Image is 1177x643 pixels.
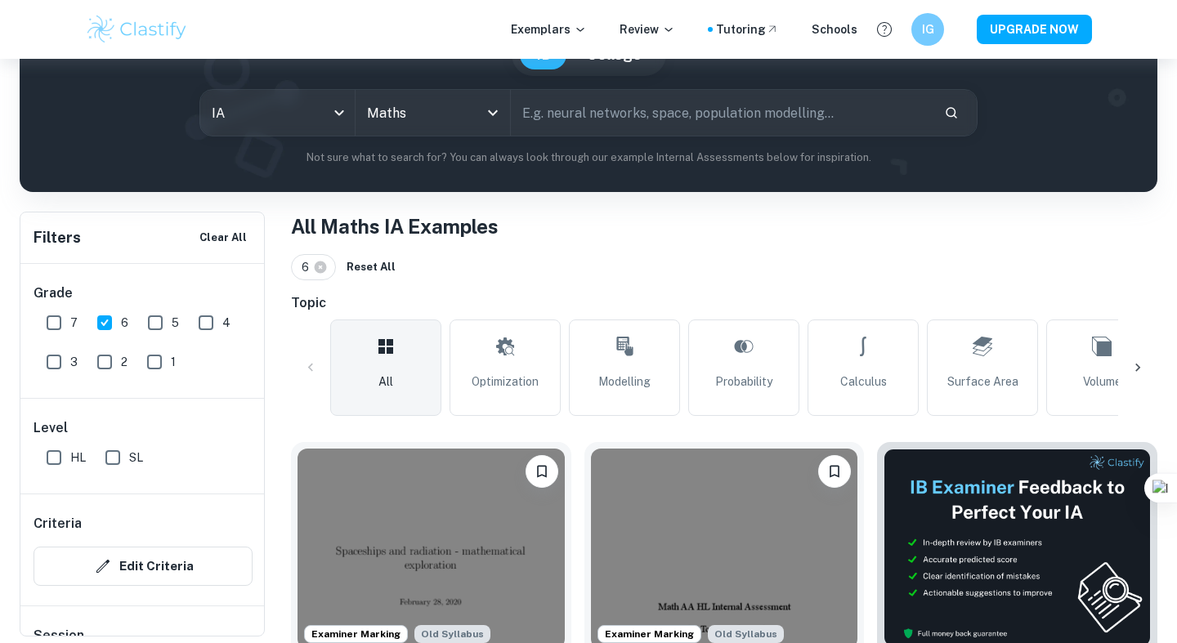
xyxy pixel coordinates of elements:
h6: Criteria [34,514,82,534]
div: 6 [291,254,336,280]
a: Schools [812,20,857,38]
span: Old Syllabus [414,625,490,643]
span: HL [70,449,86,467]
span: 4 [222,314,230,332]
span: 5 [172,314,179,332]
button: Search [938,99,965,127]
p: Review [620,20,675,38]
span: 6 [302,258,316,276]
p: Not sure what to search for? You can always look through our example Internal Assessments below f... [33,150,1144,166]
h6: Grade [34,284,253,303]
p: Exemplars [511,20,587,38]
div: Although this IA is written for the old math syllabus (last exam in November 2020), the current I... [414,625,490,643]
span: Optimization [472,373,539,391]
span: Modelling [598,373,651,391]
span: Old Syllabus [708,625,784,643]
span: 1 [171,353,176,371]
img: Clastify logo [85,13,189,46]
h6: Filters [34,226,81,249]
input: E.g. neural networks, space, population modelling... [511,90,931,136]
span: Examiner Marking [305,627,407,641]
span: SL [129,449,143,467]
h1: All Maths IA Examples [291,212,1157,241]
h6: Topic [291,293,1157,313]
button: Clear All [195,225,251,250]
button: Help and Feedback [870,16,898,43]
a: Tutoring [716,20,779,38]
span: All [378,373,393,391]
div: IA [200,90,355,136]
div: Although this IA is written for the old math syllabus (last exam in November 2020), the current I... [708,625,784,643]
button: Bookmark [818,455,851,488]
button: Open [481,101,504,124]
span: Examiner Marking [598,627,700,641]
button: Reset All [342,255,400,279]
button: IG [911,13,944,46]
span: Volume [1083,373,1121,391]
span: Calculus [840,373,887,391]
span: Surface Area [947,373,1018,391]
span: 7 [70,314,78,332]
button: Edit Criteria [34,547,253,586]
span: 6 [121,314,128,332]
span: 3 [70,353,78,371]
h6: Level [34,418,253,438]
button: Bookmark [526,455,558,488]
button: UPGRADE NOW [977,15,1092,44]
span: 2 [121,353,128,371]
h6: IG [919,20,938,38]
span: Probability [715,373,772,391]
